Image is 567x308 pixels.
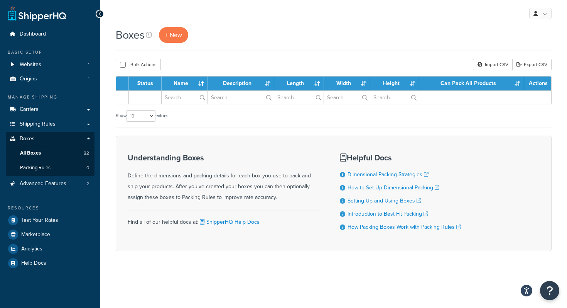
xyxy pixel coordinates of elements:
button: Bulk Actions [116,59,161,70]
li: Origins [6,72,94,86]
li: Packing Rules [6,161,94,175]
th: Height [370,77,419,90]
span: Websites [20,61,41,68]
div: Manage Shipping [6,94,94,100]
span: Boxes [20,136,35,142]
a: Websites 1 [6,58,94,72]
div: Import CSV [473,59,512,70]
a: Setting Up and Using Boxes [348,197,421,205]
a: All Boxes 22 [6,146,94,160]
span: 1 [88,61,89,68]
h1: Boxes [116,27,145,43]
input: Search [370,91,419,104]
div: Find all of our helpful docs at: [128,211,321,228]
a: Dashboard [6,27,94,41]
input: Search [208,91,274,104]
div: Resources [6,205,94,211]
span: Help Docs [21,260,46,267]
li: Advanced Features [6,177,94,191]
span: Shipping Rules [20,121,56,128]
a: ShipperHQ Home [8,6,66,21]
span: Packing Rules [20,165,51,171]
th: Width [324,77,370,90]
a: Help Docs [6,256,94,270]
th: Name [162,77,208,90]
h3: Understanding Boxes [128,153,321,162]
a: Advanced Features 2 [6,177,94,191]
th: Status [129,77,162,90]
a: Test Your Rates [6,213,94,227]
input: Search [274,91,324,104]
span: 2 [87,180,89,187]
span: Advanced Features [20,180,66,187]
button: Open Resource Center [540,281,559,300]
span: + New [165,31,182,39]
a: How Packing Boxes Work with Packing Rules [348,223,461,231]
a: Introduction to Best Fit Packing [348,210,428,218]
a: Analytics [6,242,94,256]
span: Analytics [21,246,42,252]
li: Websites [6,58,94,72]
input: Search [162,91,208,104]
a: Carriers [6,102,94,117]
span: Test Your Rates [21,217,58,224]
li: All Boxes [6,146,94,160]
span: Origins [20,76,37,82]
label: Show entries [116,110,168,122]
div: Basic Setup [6,49,94,56]
th: Length [274,77,324,90]
h3: Helpful Docs [340,153,461,162]
span: Dashboard [20,31,46,37]
th: Can Pack All Products [419,77,524,90]
a: ShipperHQ Help Docs [198,218,260,226]
select: Showentries [127,110,155,122]
div: Define the dimensions and packing details for each box you use to pack and ship your products. Af... [128,153,321,203]
a: Marketplace [6,228,94,242]
a: Shipping Rules [6,117,94,131]
th: Actions [524,77,551,90]
a: Packing Rules 0 [6,161,94,175]
a: Boxes [6,132,94,146]
th: Description [208,77,274,90]
span: Carriers [20,106,39,113]
span: Marketplace [21,231,50,238]
span: All Boxes [20,150,41,157]
span: 22 [84,150,89,157]
input: Search [324,91,370,104]
span: 0 [86,165,89,171]
a: Dimensional Packing Strategies [348,170,429,179]
a: Origins 1 [6,72,94,86]
a: + New [159,27,188,43]
a: How to Set Up Dimensional Packing [348,184,439,192]
a: Export CSV [512,59,552,70]
li: Boxes [6,132,94,176]
span: 1 [88,76,89,82]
